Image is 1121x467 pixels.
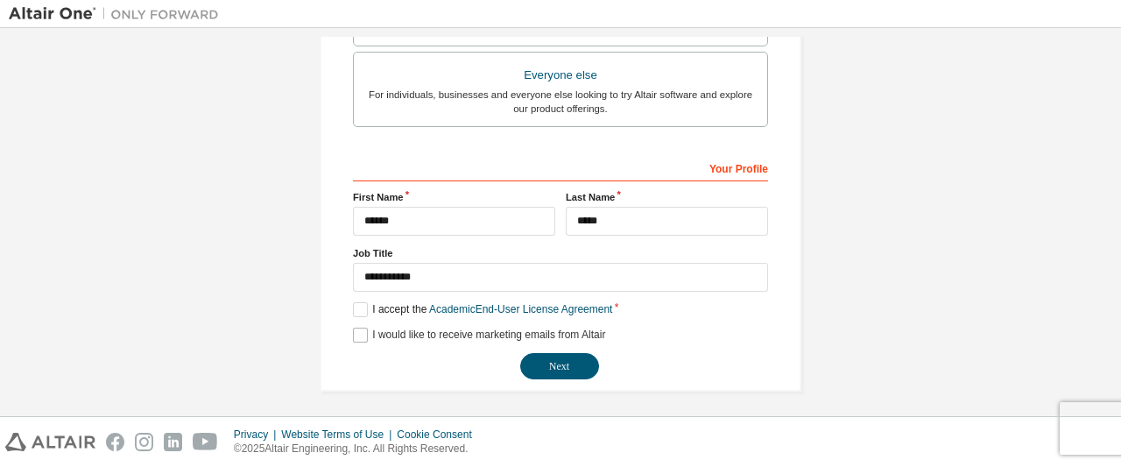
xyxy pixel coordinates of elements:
p: © 2025 Altair Engineering, Inc. All Rights Reserved. [234,442,483,456]
div: Privacy [234,428,281,442]
div: Everyone else [364,63,757,88]
label: Job Title [353,246,768,260]
img: youtube.svg [193,433,218,451]
button: Next [520,353,599,379]
div: Website Terms of Use [281,428,397,442]
a: Academic End-User License Agreement [429,303,612,315]
img: linkedin.svg [164,433,182,451]
div: Cookie Consent [397,428,482,442]
label: Last Name [566,190,768,204]
div: Your Profile [353,153,768,181]
div: For individuals, businesses and everyone else looking to try Altair software and explore our prod... [364,88,757,116]
label: I accept the [353,302,612,317]
img: instagram.svg [135,433,153,451]
img: Altair One [9,5,228,23]
label: I would like to receive marketing emails from Altair [353,328,605,343]
img: altair_logo.svg [5,433,95,451]
img: facebook.svg [106,433,124,451]
label: First Name [353,190,555,204]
